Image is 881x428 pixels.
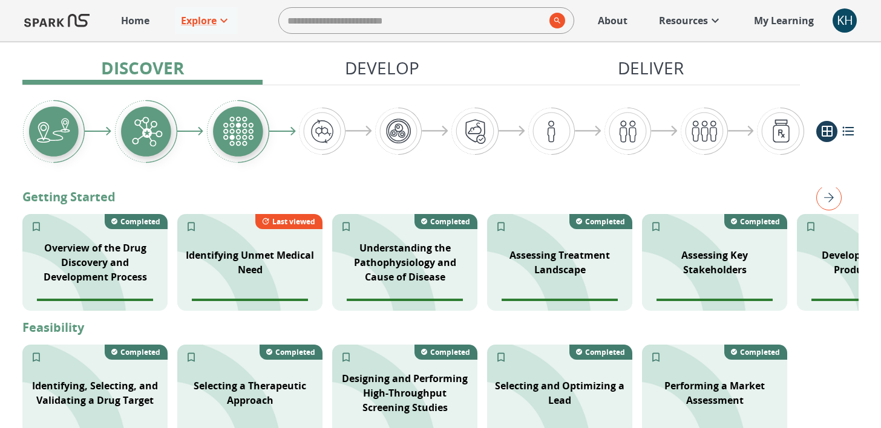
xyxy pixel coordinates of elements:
[177,214,323,311] div: SPARK NS branding pattern
[740,347,780,357] p: Completed
[649,248,780,277] p: Assessing Key Stakeholders
[833,8,857,33] div: KH
[575,126,601,137] img: arrow-right
[269,127,296,136] img: arrow-right
[177,127,204,136] img: arrow-right
[185,351,197,363] svg: Add to My Learning
[659,13,708,28] p: Resources
[495,221,507,233] svg: Add to My Learning
[499,126,525,137] img: arrow-right
[332,214,477,311] div: SPARK NS branding pattern
[185,378,315,407] p: Selecting a Therapeutic Approach
[728,126,755,137] img: arrow-right
[30,378,160,407] p: Identifying, Selecting, and Validating a Drug Target
[833,8,857,33] button: account of current user
[653,7,729,34] a: Resources
[816,121,837,142] button: grid view
[30,351,42,363] svg: Add to My Learning
[346,126,372,137] img: arrow-right
[430,347,470,357] p: Completed
[37,299,153,301] span: Module completion progress of user
[650,351,662,363] svg: Add to My Learning
[430,216,470,227] p: Completed
[642,214,787,311] div: SPARK NS branding pattern
[811,180,842,215] button: right
[30,241,160,284] p: Overview of the Drug Discovery and Development Process
[422,126,448,137] img: arrow-right
[649,378,780,407] p: Performing a Market Assessment
[805,221,817,233] svg: Add to My Learning
[502,299,618,301] span: Module completion progress of user
[545,8,565,33] button: search
[650,221,662,233] svg: Add to My Learning
[115,7,156,34] a: Home
[101,55,184,80] p: Discover
[175,7,237,34] a: Explore
[22,319,859,337] p: Feasibility
[598,13,627,28] p: About
[275,347,315,357] p: Completed
[657,299,773,301] span: Module completion progress of user
[24,6,90,35] img: Logo of SPARK at Stanford
[272,216,315,227] p: Last viewed
[120,347,160,357] p: Completed
[22,214,168,311] div: SPARK NS branding pattern
[340,221,352,233] svg: Add to My Learning
[120,216,160,227] p: Completed
[585,347,625,357] p: Completed
[592,7,634,34] a: About
[121,13,149,28] p: Home
[339,371,470,415] p: Designing and Performing High-Throughput Screening Studies
[837,121,859,142] button: list view
[618,55,684,80] p: Deliver
[494,378,625,407] p: Selecting and Optimizing a Lead
[30,221,42,233] svg: Add to My Learning
[748,7,820,34] a: My Learning
[339,241,470,284] p: Understanding the Pathophysiology and Cause of Disease
[22,100,804,163] div: Graphic showing the progression through the Discover, Develop, and Deliver pipeline, highlighting...
[347,299,463,301] span: Module completion progress of user
[740,216,780,227] p: Completed
[22,188,859,206] p: Getting Started
[494,248,625,277] p: Assessing Treatment Landscape
[85,127,111,136] img: arrow-right
[754,13,814,28] p: My Learning
[651,126,678,137] img: arrow-right
[181,13,217,28] p: Explore
[192,299,308,301] span: Module completion progress of user
[585,216,625,227] p: Completed
[495,351,507,363] svg: Add to My Learning
[340,351,352,363] svg: Add to My Learning
[487,214,632,311] div: SPARK NS branding pattern
[185,221,197,233] svg: Add to My Learning
[345,55,419,80] p: Develop
[185,248,315,277] p: Identifying Unmet Medical Need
